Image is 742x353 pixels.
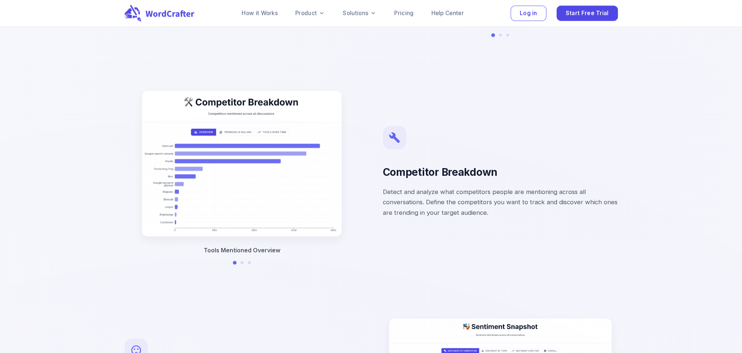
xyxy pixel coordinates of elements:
h4: Competitor Breakdown [383,165,618,179]
img: Tools Mentioned Overview [142,90,342,236]
p: Detect and analyze what competitors people are mentioning across all conversations. Define the co... [383,187,618,218]
a: Product [295,9,325,18]
p: Tools Mentioned Overview [204,246,280,255]
a: How it Works [242,9,278,18]
span: Start Free Trial [566,8,609,18]
a: Pricing [394,9,414,18]
button: Log in [511,5,546,21]
a: Help Center [431,9,464,18]
button: Start Free Trial [557,5,618,21]
a: Solutions [343,9,377,18]
span: Log in [520,8,537,18]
